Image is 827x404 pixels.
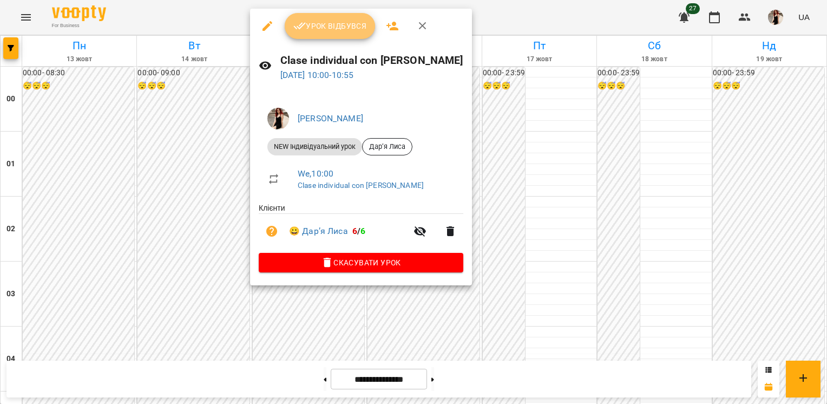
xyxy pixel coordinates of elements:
[267,256,455,269] span: Скасувати Урок
[298,113,363,123] a: [PERSON_NAME]
[280,52,463,69] h6: Clase individual con [PERSON_NAME]
[362,138,412,155] div: Дар’я Лиса
[267,142,362,152] span: NEW Індивідуальний урок
[280,70,354,80] a: [DATE] 10:00-10:55
[363,142,412,152] span: Дар’я Лиса
[298,181,424,190] a: Clase individual con [PERSON_NAME]
[352,226,357,236] span: 6
[293,19,367,32] span: Урок відбувся
[259,218,285,244] button: Візит ще не сплачено. Додати оплату?
[289,225,348,238] a: 😀 Дар’я Лиса
[298,168,333,179] a: We , 10:00
[285,13,376,39] button: Урок відбувся
[352,226,365,236] b: /
[259,253,463,272] button: Скасувати Урок
[267,108,289,129] img: 8efb9b68579d10e9b7f1d55de7ff03df.jpg
[360,226,365,236] span: 6
[259,203,463,253] ul: Клієнти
